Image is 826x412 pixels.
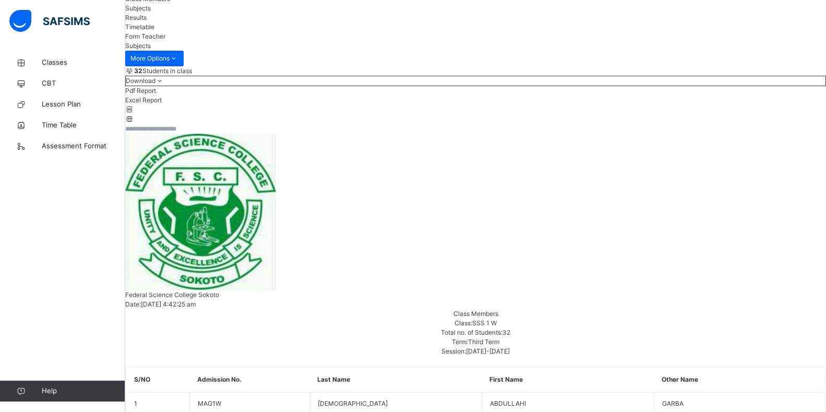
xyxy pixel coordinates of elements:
[125,300,141,308] span: Date:
[125,23,154,31] span: Timetable
[452,338,468,346] span: Term:
[125,291,219,299] span: Federal Science College Sokoto
[125,14,147,21] span: Results
[126,77,155,85] span: Download
[125,42,151,50] span: Subjects
[466,347,510,355] span: [DATE]-[DATE]
[454,319,472,327] span: Class:
[654,367,825,393] th: Other Name
[130,54,178,63] span: More Options
[126,367,190,393] th: S/NO
[9,10,90,32] img: safsims
[42,57,125,68] span: Classes
[42,78,125,89] span: CBT
[453,310,498,317] span: Class Members
[125,4,151,12] span: Subjects
[134,66,192,76] span: Students in class
[42,386,125,396] span: Help
[189,367,309,393] th: Admission No.
[141,300,196,308] span: [DATE] 4:42:25 am
[42,141,125,151] span: Assessment Format
[125,96,826,105] li: dropdown-list-item-null-1
[441,328,502,336] span: Total no. of Students:
[482,367,654,393] th: First Name
[125,134,276,290] img: fscsokoto.png
[472,319,497,327] span: SSS 1 W
[468,338,499,346] span: Third Term
[42,99,125,110] span: Lesson Plan
[125,86,826,96] li: dropdown-list-item-null-0
[502,328,510,336] span: 32
[42,120,125,131] span: Time Table
[134,67,142,75] b: 32
[309,367,482,393] th: Last Name
[125,32,165,40] span: Form Teacher
[441,347,466,355] span: Session:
